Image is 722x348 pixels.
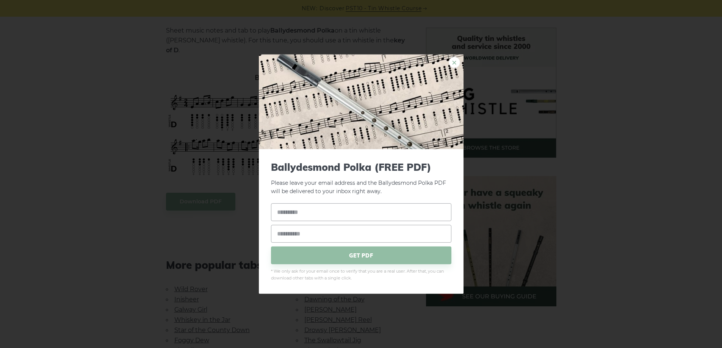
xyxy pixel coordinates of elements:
a: × [449,56,460,68]
span: GET PDF [271,247,451,264]
span: * We only ask for your email once to verify that you are a real user. After that, you can downloa... [271,268,451,282]
span: Ballydesmond Polka (FREE PDF) [271,161,451,173]
img: Tin Whistle Tab Preview [259,54,464,149]
p: Please leave your email address and the Ballydesmond Polka PDF will be delivered to your inbox ri... [271,161,451,196]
